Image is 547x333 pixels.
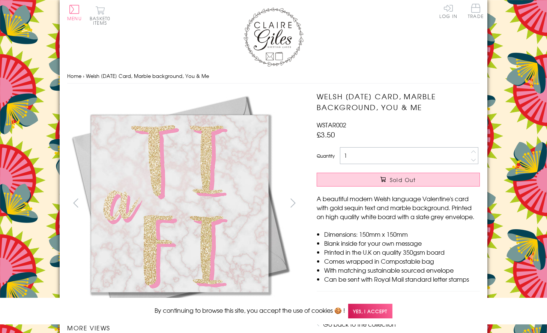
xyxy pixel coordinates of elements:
nav: breadcrumbs [67,69,480,84]
a: Log In [439,4,457,18]
button: Sold Out [317,173,480,187]
img: Welsh Valentine's Day Card, Marble background, You & Me [67,91,292,316]
span: Welsh [DATE] Card, Marble background, You & Me [86,72,209,79]
label: Quantity [317,152,335,159]
span: £3.50 [317,129,335,140]
li: Printed in the U.K on quality 350gsm board [324,248,480,257]
li: With matching sustainable sourced envelope [324,266,480,275]
button: Menu [67,5,82,21]
span: Yes, I accept [348,304,392,318]
span: › [83,72,84,79]
span: Sold Out [390,176,416,184]
a: Home [67,72,81,79]
li: Can be sent with Royal Mail standard letter stamps [324,275,480,284]
li: Dimensions: 150mm x 150mm [324,230,480,239]
img: Claire Giles Greetings Cards [243,7,304,67]
span: 0 items [93,15,110,26]
p: A beautiful modern Welsh language Valentine's card with gold sequin text and marble background. P... [317,194,480,221]
span: Trade [468,4,484,18]
a: Trade [468,4,484,20]
button: Basket0 items [90,6,110,25]
li: Blank inside for your own message [324,239,480,248]
span: Menu [67,15,82,22]
button: next [285,194,302,211]
li: Comes wrapped in Compostable bag [324,257,480,266]
button: prev [67,194,84,211]
span: WSTAR002 [317,120,346,129]
h3: More views [67,323,302,332]
h1: Welsh [DATE] Card, Marble background, You & Me [317,91,480,113]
